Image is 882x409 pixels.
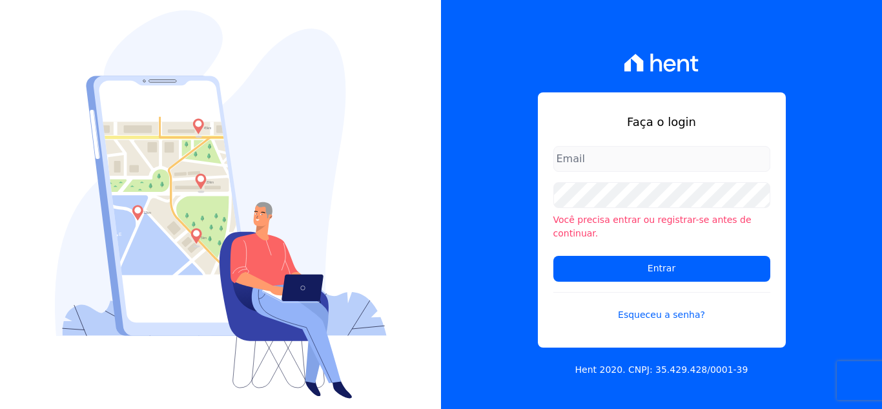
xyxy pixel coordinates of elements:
[553,256,770,282] input: Entrar
[553,213,770,240] li: Você precisa entrar ou registrar-se antes de continuar.
[575,363,748,377] p: Hent 2020. CNPJ: 35.429.428/0001-39
[553,113,770,131] h1: Faça o login
[55,10,387,399] img: Login
[553,146,770,172] input: Email
[553,292,770,322] a: Esqueceu a senha?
